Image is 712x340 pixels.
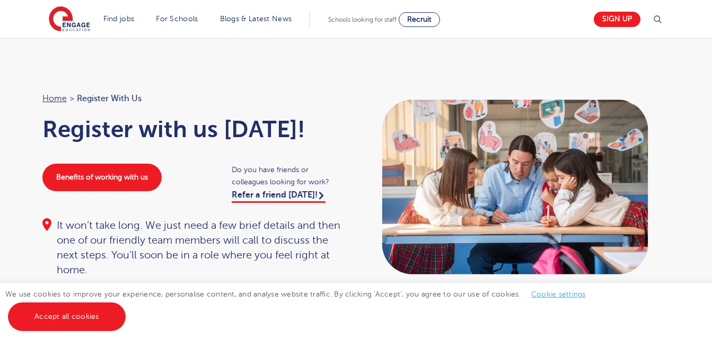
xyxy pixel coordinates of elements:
a: Find jobs [103,15,135,23]
a: Accept all cookies [8,302,126,331]
a: Sign up [594,12,640,27]
span: Register with us [77,92,142,105]
a: For Schools [156,15,198,23]
div: It won’t take long. We just need a few brief details and then one of our friendly team members wi... [42,218,346,278]
span: Schools looking for staff [328,16,397,23]
span: Recruit [407,15,432,23]
span: We use cookies to improve your experience, personalise content, and analyse website traffic. By c... [5,290,596,320]
a: Benefits of working with us [42,164,162,191]
a: Refer a friend [DATE]! [232,190,326,203]
img: Engage Education [49,6,90,33]
a: Cookie settings [531,290,586,298]
nav: breadcrumb [42,92,346,105]
span: > [69,94,74,103]
a: Blogs & Latest News [220,15,292,23]
span: Do you have friends or colleagues looking for work? [232,164,346,188]
h1: Register with us [DATE]! [42,116,346,142]
a: Recruit [399,12,440,27]
a: Home [42,94,67,103]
